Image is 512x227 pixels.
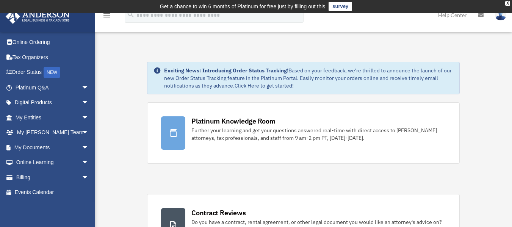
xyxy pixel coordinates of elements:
img: User Pic [495,9,506,20]
span: arrow_drop_down [81,125,97,141]
div: Based on your feedback, we're thrilled to announce the launch of our new Order Status Tracking fe... [164,67,453,89]
a: My [PERSON_NAME] Teamarrow_drop_down [5,125,100,140]
span: arrow_drop_down [81,95,97,111]
a: menu [102,13,111,20]
img: Anderson Advisors Platinum Portal [3,9,72,24]
a: Online Ordering [5,35,100,50]
span: arrow_drop_down [81,170,97,185]
span: arrow_drop_down [81,80,97,95]
a: Events Calendar [5,185,100,200]
i: search [127,10,135,19]
a: Tax Organizers [5,50,100,65]
div: NEW [44,67,60,78]
a: Digital Productsarrow_drop_down [5,95,100,110]
a: Click Here to get started! [235,82,294,89]
a: My Documentsarrow_drop_down [5,140,100,155]
span: arrow_drop_down [81,155,97,171]
div: Contract Reviews [191,208,246,218]
div: Further your learning and get your questions answered real-time with direct access to [PERSON_NAM... [191,127,446,142]
a: My Entitiesarrow_drop_down [5,110,100,125]
i: menu [102,11,111,20]
a: Online Learningarrow_drop_down [5,155,100,170]
div: close [505,1,510,6]
span: arrow_drop_down [81,110,97,125]
a: survey [329,2,352,11]
strong: Exciting News: Introducing Order Status Tracking! [164,67,288,74]
a: Billingarrow_drop_down [5,170,100,185]
a: Platinum Q&Aarrow_drop_down [5,80,100,95]
a: Order StatusNEW [5,65,100,80]
div: Platinum Knowledge Room [191,116,276,126]
span: arrow_drop_down [81,140,97,155]
a: Platinum Knowledge Room Further your learning and get your questions answered real-time with dire... [147,102,460,164]
div: Get a chance to win 6 months of Platinum for free just by filling out this [160,2,326,11]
